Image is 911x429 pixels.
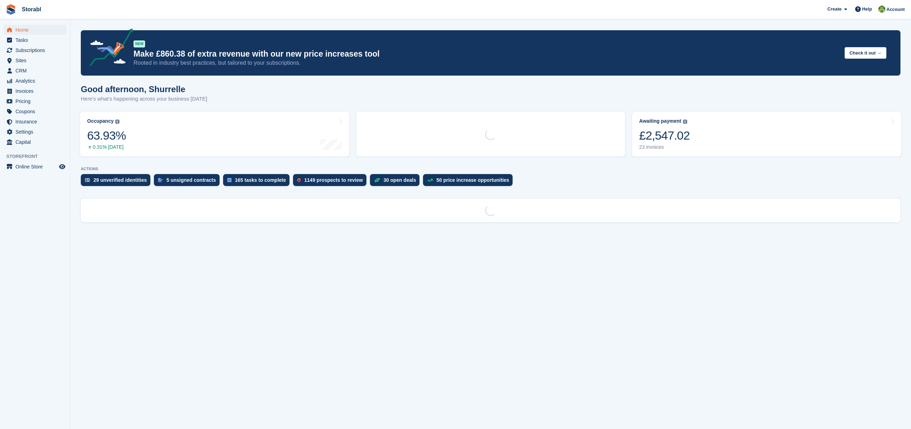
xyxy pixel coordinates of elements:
img: icon-info-grey-7440780725fd019a000dd9b08b2336e03edf1995a4989e88bcd33f0948082b44.svg [115,120,119,124]
a: menu [4,86,66,96]
div: 50 price increase opportunities [436,177,509,183]
span: Coupons [15,107,58,116]
p: Rooted in industry best practices, but tailored to your subscriptions. [134,59,839,67]
span: CRM [15,66,58,76]
div: £2,547.02 [639,128,690,143]
div: 1149 prospects to review [304,177,363,183]
a: Occupancy 63.93% 0.31% [DATE] [80,112,349,156]
a: 5 unsigned contracts [154,174,223,190]
img: prospect-51fa495bee0391a8d652442698ab0144808aea92771e9ea1ae160a38d050c398.svg [297,178,301,182]
img: deal-1b604bf984904fb50ccaf53a9ad4b4a5d6e5aea283cecdc64d6e3604feb123c2.svg [374,178,380,183]
p: Here's what's happening across your business [DATE] [81,95,207,103]
div: 29 unverified identities [93,177,147,183]
div: 63.93% [87,128,126,143]
p: ACTIONS [81,167,900,171]
img: verify_identity-adf6edd0f0f0b5bbfe63781bf79b02c33cf7c696d77639b501bdc392416b5a36.svg [85,178,90,182]
span: Online Store [15,162,58,172]
a: 50 price increase opportunities [423,174,516,190]
div: NEW [134,40,145,47]
div: 5 unsigned contracts [167,177,216,183]
div: 30 open deals [384,177,416,183]
a: menu [4,45,66,55]
span: Invoices [15,86,58,96]
span: Insurance [15,117,58,127]
img: task-75834270c22a3079a89374b754ae025e5fb1db73e45f91037f5363f120a921f8.svg [227,178,232,182]
span: Create [827,6,841,13]
span: Analytics [15,76,58,86]
a: menu [4,127,66,137]
span: Tasks [15,35,58,45]
a: 165 tasks to complete [223,174,293,190]
div: 0.31% [DATE] [87,144,126,150]
span: Home [15,25,58,35]
div: 23 invoices [639,144,690,150]
a: menu [4,96,66,106]
a: Preview store [58,162,66,171]
span: Subscriptions [15,45,58,55]
a: 29 unverified identities [81,174,154,190]
a: menu [4,25,66,35]
span: Account [886,6,905,13]
img: contract_signature_icon-13c848040528278c33f63329250d36e43548de30e8caae1d1a13099fd9432cc5.svg [158,178,163,182]
a: menu [4,66,66,76]
a: 30 open deals [370,174,423,190]
img: price_increase_opportunities-93ffe204e8149a01c8c9dc8f82e8f89637d9d84a8eef4429ea346261dce0b2c0.svg [427,179,433,182]
span: Capital [15,137,58,147]
span: Settings [15,127,58,137]
img: stora-icon-8386f47178a22dfd0bd8f6a31ec36ba5ce8667c1dd55bd0f319d3a0aa187defe.svg [6,4,16,15]
span: Pricing [15,96,58,106]
p: Make £860.38 of extra revenue with our new price increases tool [134,49,839,59]
span: Storefront [6,153,70,160]
div: 165 tasks to complete [235,177,286,183]
a: menu [4,162,66,172]
img: price-adjustments-announcement-icon-8257ccfd72463d97f412b2fc003d46551f7dbcb40ab6d574587a9cd5c0d94... [84,28,133,69]
a: menu [4,76,66,86]
a: menu [4,56,66,65]
a: menu [4,107,66,116]
a: menu [4,35,66,45]
h1: Good afternoon, Shurrelle [81,84,207,94]
span: Help [862,6,872,13]
span: Sites [15,56,58,65]
a: menu [4,117,66,127]
a: Awaiting payment £2,547.02 23 invoices [632,112,901,156]
a: Storabl [19,4,44,15]
div: Awaiting payment [639,118,681,124]
img: Shurrelle Harrington [878,6,885,13]
img: icon-info-grey-7440780725fd019a000dd9b08b2336e03edf1995a4989e88bcd33f0948082b44.svg [683,120,687,124]
a: menu [4,137,66,147]
a: 1149 prospects to review [293,174,370,190]
div: Occupancy [87,118,113,124]
button: Check it out → [845,47,886,59]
